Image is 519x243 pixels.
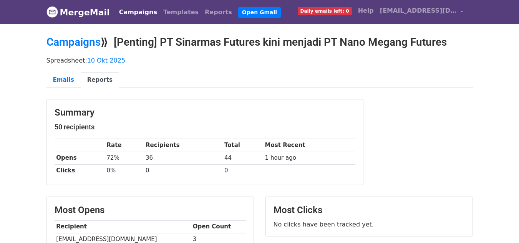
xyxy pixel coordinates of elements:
[298,7,352,15] span: Daily emails left: 0
[55,152,105,164] th: Opens
[202,5,235,20] a: Reports
[191,220,246,233] th: Open Count
[377,3,467,21] a: [EMAIL_ADDRESS][DOMAIN_NAME]
[105,139,144,152] th: Rate
[55,164,105,177] th: Clicks
[87,57,125,64] a: 10 Okt 2025
[105,152,144,164] td: 72%
[238,7,281,18] a: Open Gmail
[295,3,355,18] a: Daily emails left: 0
[55,107,355,118] h3: Summary
[263,152,355,164] td: 1 hour ago
[55,220,191,233] th: Recipient
[46,6,58,18] img: MergeMail logo
[355,3,377,18] a: Help
[160,5,202,20] a: Templates
[144,139,222,152] th: Recipients
[81,72,119,88] a: Reports
[46,56,473,64] p: Spreadsheet:
[46,72,81,88] a: Emails
[46,36,101,48] a: Campaigns
[274,205,465,216] h3: Most Clicks
[46,4,110,20] a: MergeMail
[116,5,160,20] a: Campaigns
[105,164,144,177] td: 0%
[55,205,246,216] h3: Most Opens
[263,139,355,152] th: Most Recent
[55,123,355,131] h5: 50 recipients
[46,36,473,49] h2: ⟫ [Penting] PT Sinarmas Futures kini menjadi PT Nano Megang Futures
[222,164,263,177] td: 0
[222,152,263,164] td: 44
[274,220,465,228] p: No clicks have been tracked yet.
[380,6,457,15] span: [EMAIL_ADDRESS][DOMAIN_NAME]
[144,152,222,164] td: 36
[144,164,222,177] td: 0
[222,139,263,152] th: Total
